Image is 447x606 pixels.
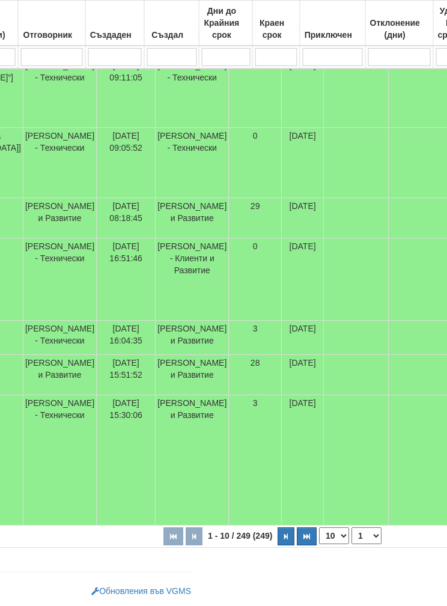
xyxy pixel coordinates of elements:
td: [DATE] [282,58,324,128]
span: 29 [251,201,261,211]
th: Създаден: No sort applied, activate to apply an ascending sort [86,1,145,46]
td: [PERSON_NAME] и Развитие [23,355,97,395]
div: Създаден [88,26,142,43]
th: Отклонение (дни): No sort applied, activate to apply an ascending sort [365,1,433,46]
td: [DATE] [282,198,324,238]
td: [PERSON_NAME] - Технически [23,128,97,198]
td: [DATE] 16:04:35 [97,321,156,355]
td: [PERSON_NAME] и Развитие [156,355,230,395]
span: 3 [254,324,258,333]
td: [DATE] 08:18:45 [97,198,156,238]
div: Създал [147,26,197,43]
th: Краен срок: No sort applied, activate to apply an ascending sort [253,1,300,46]
td: [PERSON_NAME] - Технически [156,58,230,128]
td: [PERSON_NAME] и Развитие [156,198,230,238]
td: [DATE] [282,128,324,198]
td: [DATE] [282,321,324,355]
td: [DATE] 15:30:06 [97,395,156,526]
div: Отклонение (дни) [368,14,431,43]
td: [PERSON_NAME] и Развитие [23,198,97,238]
button: Последна страница [297,527,317,545]
td: [DATE] 09:11:05 [97,58,156,128]
td: [DATE] [282,355,324,395]
td: [PERSON_NAME] - Технически [23,395,97,526]
span: 0 [254,241,258,251]
td: [DATE] 09:05:52 [97,128,156,198]
td: [PERSON_NAME] - Технически [23,58,97,128]
td: [DATE] 15:51:52 [97,355,156,395]
td: [PERSON_NAME] и Развитие [156,395,230,526]
td: [PERSON_NAME] - Технически [23,238,97,321]
select: Брой редове на страница [320,527,350,544]
div: Краен срок [255,14,298,43]
td: [DATE] [282,395,324,526]
button: Първа страница [164,527,184,545]
a: Обновления във VGMS [92,586,192,596]
th: Дни до Крайния срок: No sort applied, activate to apply an ascending sort [199,1,253,46]
th: Създал: No sort applied, activate to apply an ascending sort [145,1,199,46]
th: Отговорник: No sort applied, activate to apply an ascending sort [19,1,86,46]
div: Дни до Крайния срок [201,2,251,43]
button: Предишна страница [186,527,203,545]
td: [PERSON_NAME] и Развитие [156,321,230,355]
span: 28 [251,358,261,368]
span: 0 [254,131,258,141]
button: Следваща страница [278,527,295,545]
td: [DATE] 16:51:46 [97,238,156,321]
span: 3 [254,398,258,408]
td: [PERSON_NAME] - Клиенти и Развитие [156,238,230,321]
td: [PERSON_NAME] - Технически [23,321,97,355]
select: Страница номер [352,527,382,544]
td: [DATE] [282,238,324,321]
div: Отговорник [20,26,84,43]
th: Приключен: No sort applied, activate to apply an ascending sort [300,1,365,46]
span: 1 - 10 / 249 (249) [205,531,276,541]
td: [PERSON_NAME] - Технически [156,128,230,198]
div: Приключен [302,26,363,43]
